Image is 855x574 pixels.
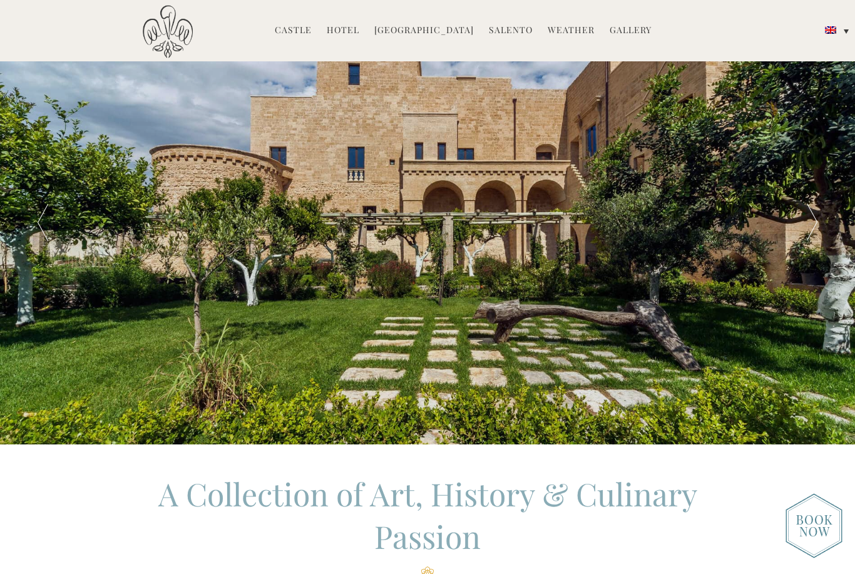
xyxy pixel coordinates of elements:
[143,5,193,58] img: Castello di Ugento
[548,24,595,38] a: Weather
[610,24,652,38] a: Gallery
[327,24,359,38] a: Hotel
[489,24,533,38] a: Salento
[158,473,697,557] span: A Collection of Art, History & Culinary Passion
[825,26,836,34] img: English
[275,24,312,38] a: Castle
[374,24,474,38] a: [GEOGRAPHIC_DATA]
[786,493,842,558] img: new-booknow.png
